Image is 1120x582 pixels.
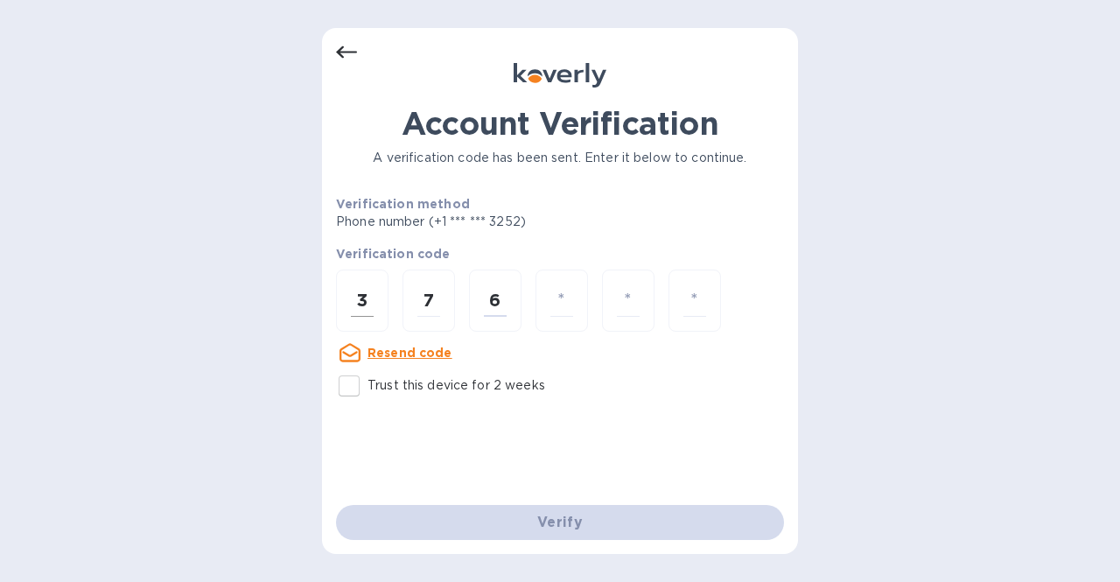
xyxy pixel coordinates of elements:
[336,245,784,263] p: Verification code
[336,149,784,167] p: A verification code has been sent. Enter it below to continue.
[367,346,452,360] u: Resend code
[336,213,660,231] p: Phone number (+1 *** *** 3252)
[336,197,470,211] b: Verification method
[336,105,784,142] h1: Account Verification
[367,376,545,395] p: Trust this device for 2 weeks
